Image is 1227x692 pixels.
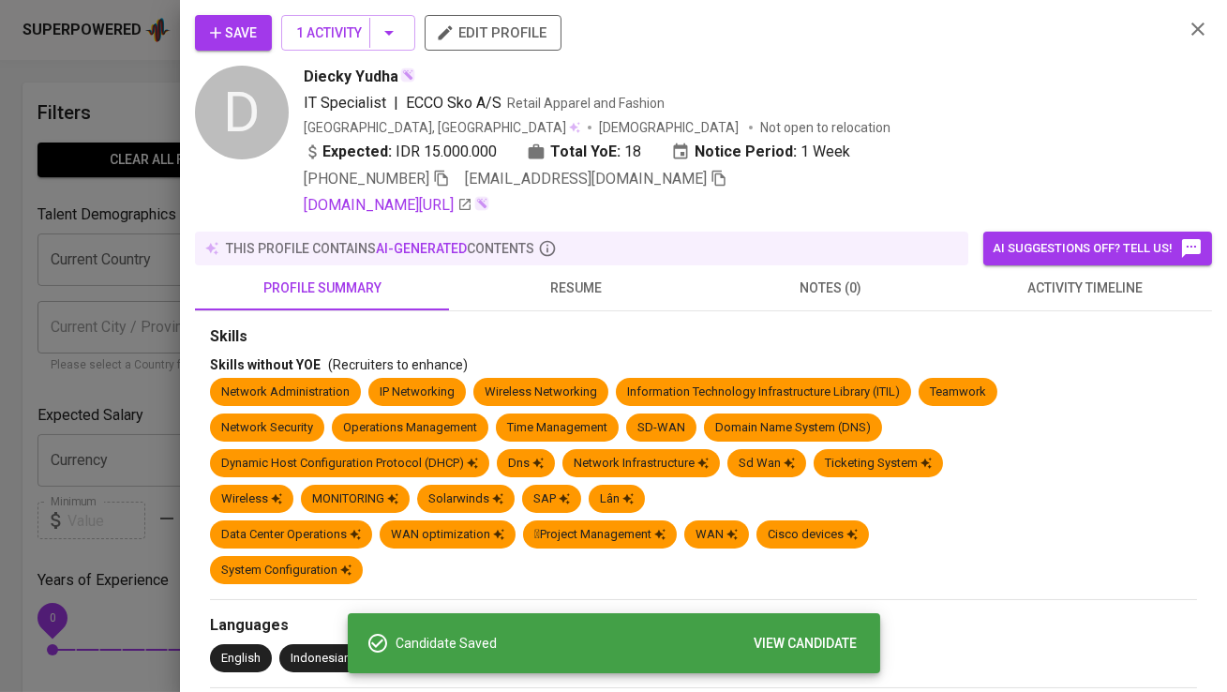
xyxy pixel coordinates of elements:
[304,118,580,137] div: [GEOGRAPHIC_DATA], [GEOGRAPHIC_DATA]
[425,15,561,51] button: edit profile
[574,455,709,473] div: Network Infrastructure
[312,490,398,508] div: MONITORING
[210,326,1197,348] div: Skills
[983,232,1212,265] button: AI suggestions off? Tell us!
[210,615,1197,637] div: Languages
[195,66,289,159] div: D
[304,170,429,188] span: [PHONE_NUMBER]
[930,384,986,401] div: Teamwork
[768,526,858,544] div: Cisco devices
[226,239,534,258] p: this profile contains contents
[715,419,871,437] div: Domain Name System (DNS)
[221,490,282,508] div: Wireless
[304,94,386,112] span: IT Specialist
[304,141,497,163] div: IDR 15.000.000
[474,196,489,211] img: magic_wand.svg
[627,384,900,401] div: Information Technology Infrastructure Library (ITIL)
[825,455,932,473] div: Ticketing System
[380,384,455,401] div: IP Networking
[221,562,352,579] div: System Configuration
[304,66,398,88] span: Diecky Yudha
[221,650,261,668] div: English
[696,526,738,544] div: WAN
[637,419,685,437] div: SD-WAN
[296,22,400,45] span: 1 Activity
[550,141,621,163] b: Total YoE:
[739,455,795,473] div: Sd Wan
[599,118,741,137] span: [DEMOGRAPHIC_DATA]
[460,277,692,300] span: resume
[406,94,501,112] span: ECCO Sko A/S
[221,384,350,401] div: Network Administration
[428,490,503,508] div: Solarwinds
[695,141,797,163] b: Notice Period:
[760,118,890,137] p: Not open to relocation
[715,277,947,300] span: notes (0)
[328,357,468,372] span: (Recruiters to enhance)
[210,22,257,45] span: Save
[671,141,850,163] div: 1 Week
[221,419,313,437] div: Network Security
[221,455,478,473] div: Dynamic Host Configuration Protocol (DHCP)
[304,194,472,217] a: [DOMAIN_NAME][URL]
[397,626,865,661] div: Candidate Saved
[343,419,477,437] div: Operations Management
[507,96,665,111] span: Retail Apparel and Fashion
[394,92,398,114] span: |
[291,650,351,668] div: Indonesian
[425,24,561,39] a: edit profile
[508,455,544,473] div: Dns
[391,526,504,544] div: WAN optimization
[993,237,1203,260] span: AI suggestions off? Tell us!
[195,15,272,51] button: Save
[400,68,415,83] img: magic_wand.svg
[322,141,392,163] b: Expected:
[755,632,858,655] span: VIEW CANDIDATE
[969,277,1201,300] span: activity timeline
[485,384,597,401] div: Wireless Networking
[533,490,570,508] div: SAP
[440,21,546,45] span: edit profile
[376,241,467,256] span: AI-generated
[206,277,438,300] span: profile summary
[210,357,321,372] span: Skills without YOE
[624,141,641,163] span: 18
[600,490,634,508] div: Lân
[465,170,707,188] span: [EMAIL_ADDRESS][DOMAIN_NAME]
[281,15,415,51] button: 1 Activity
[507,419,607,437] div: Time Management
[221,526,361,544] div: Data Center Operations
[534,526,666,544] div: Project Management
